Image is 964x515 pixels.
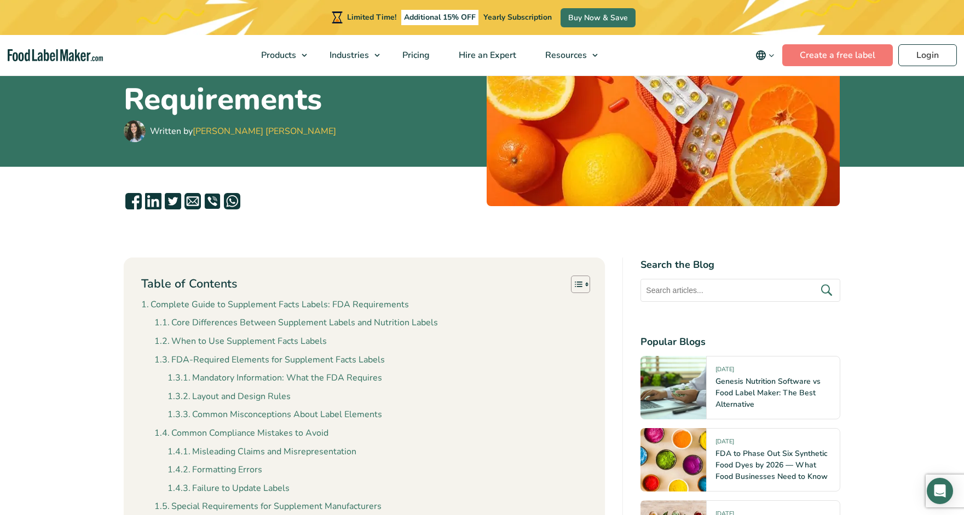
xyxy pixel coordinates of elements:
[445,35,528,75] a: Hire an Expert
[782,44,893,66] a: Create a free label
[898,44,957,66] a: Login
[715,448,828,482] a: FDA to Phase Out Six Synthetic Food Dyes by 2026 — What Food Businesses Need to Know
[154,316,438,330] a: Core Differences Between Supplement Labels and Nutrition Labels
[141,276,237,292] p: Table of Contents
[927,478,953,504] div: Open Intercom Messenger
[531,35,603,75] a: Resources
[258,49,297,61] span: Products
[154,353,385,367] a: FDA-Required Elements for Supplement Facts Labels
[315,35,385,75] a: Industries
[388,35,442,75] a: Pricing
[640,257,840,272] h4: Search the Blog
[154,500,382,514] a: Special Requirements for Supplement Manufacturers
[141,298,409,312] a: Complete Guide to Supplement Facts Labels: FDA Requirements
[326,49,370,61] span: Industries
[640,335,840,349] h4: Popular Blogs
[399,49,431,61] span: Pricing
[563,275,587,294] a: Toggle Table of Content
[168,371,382,385] a: Mandatory Information: What the FDA Requires
[168,463,262,477] a: Formatting Errors
[154,426,328,441] a: Common Compliance Mistakes to Avoid
[640,279,840,302] input: Search articles...
[401,10,478,25] span: Additional 15% OFF
[168,482,290,496] a: Failure to Update Labels
[247,35,313,75] a: Products
[168,390,291,404] a: Layout and Design Rules
[455,49,517,61] span: Hire an Expert
[715,437,734,450] span: [DATE]
[715,376,821,409] a: Genesis Nutrition Software vs Food Label Maker: The Best Alternative
[124,120,146,142] img: Maria Abi Hanna - Food Label Maker
[347,12,396,22] span: Limited Time!
[715,365,734,378] span: [DATE]
[154,335,327,349] a: When to Use Supplement Facts Labels
[168,408,382,422] a: Common Misconceptions About Label Elements
[483,12,552,22] span: Yearly Subscription
[150,125,336,138] div: Written by
[168,445,356,459] a: Misleading Claims and Misrepresentation
[193,125,336,137] a: [PERSON_NAME] [PERSON_NAME]
[561,8,636,27] a: Buy Now & Save
[542,49,588,61] span: Resources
